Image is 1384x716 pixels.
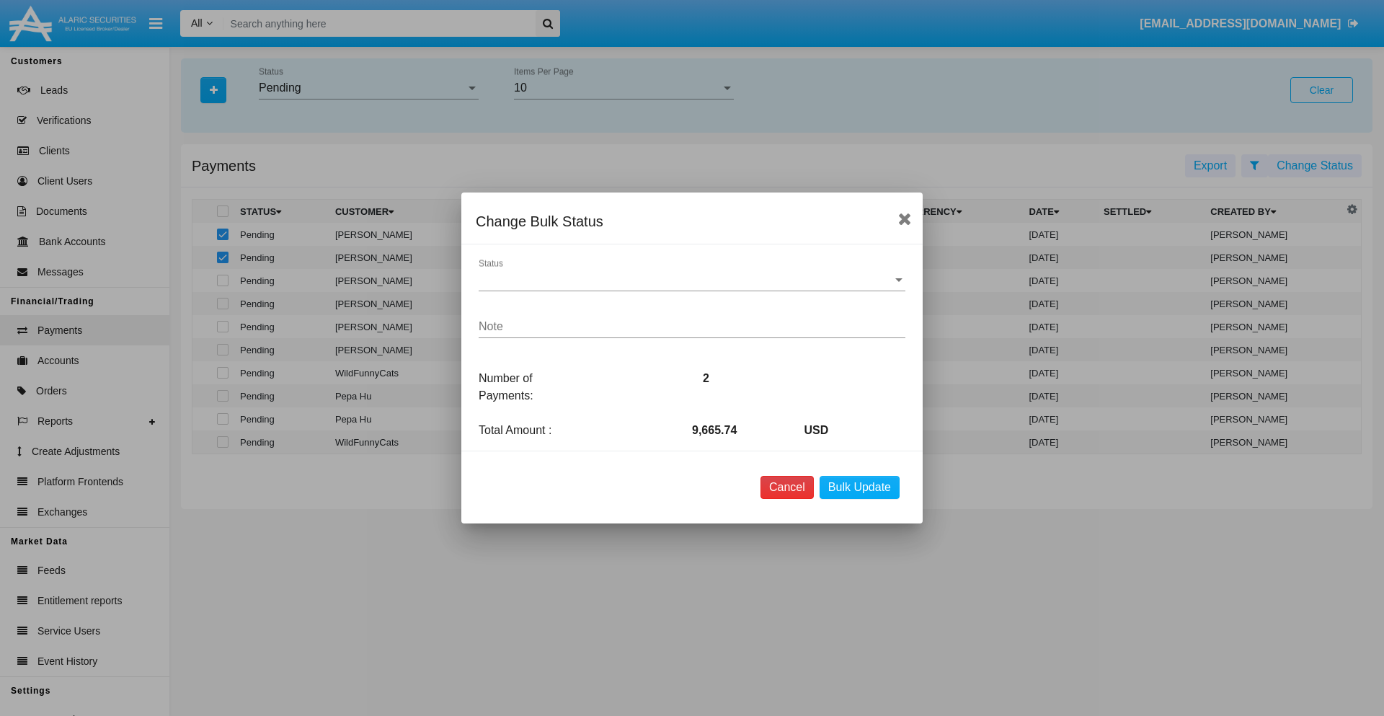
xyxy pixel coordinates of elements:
button: Cancel [760,476,814,499]
p: Total Amount : [468,422,580,439]
span: Status [479,273,892,286]
div: Change Bulk Status [476,210,908,233]
p: 2 [692,370,804,387]
button: Bulk Update [820,476,900,499]
p: Number of Payments: [468,370,580,405]
p: USD [804,422,917,439]
p: 9,665.74 [692,422,804,439]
